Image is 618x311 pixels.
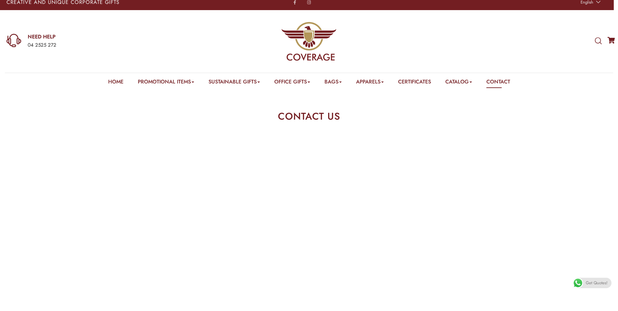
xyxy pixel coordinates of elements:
a: Catalog [445,78,472,88]
a: Office Gifts [274,78,310,88]
div: 04 2525 272 [28,41,203,50]
a: Home [108,78,123,88]
a: Bags [324,78,342,88]
a: Sustainable Gifts [208,78,260,88]
a: Certificates [398,78,431,88]
span: Get Quotes! [586,278,608,288]
a: Promotional Items [138,78,194,88]
a: Apparels [356,78,384,88]
a: NEED HELP [28,33,203,40]
h2: CONTACT US [197,111,422,121]
a: Contact [486,78,510,88]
